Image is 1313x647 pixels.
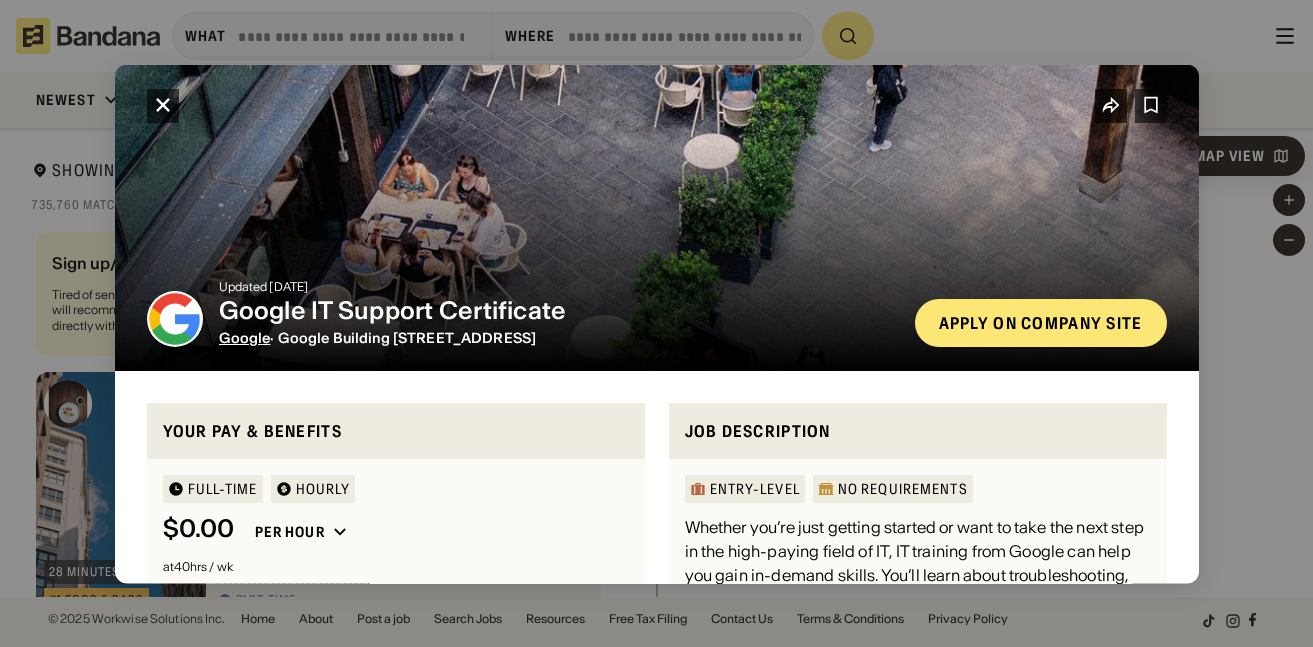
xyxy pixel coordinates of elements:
div: Your pay & benefits [163,418,629,443]
img: Google logo [147,290,203,346]
div: $ 0.00 [163,515,235,544]
div: at 40 hrs / wk [163,561,629,573]
div: No Requirements [838,482,968,496]
div: · Google Building [STREET_ADDRESS] [219,329,899,346]
div: Google IT Support Certificate [219,296,899,325]
div: Full-time [188,482,258,496]
div: Updated [DATE] [219,280,899,292]
div: HOURLY [296,482,351,496]
div: Entry-Level [710,482,800,496]
div: Apply on company site [939,314,1143,330]
div: Per hour [255,523,325,541]
div: Job Description [685,418,1151,443]
div: Whether you’re just getting started or want to take the next step in the high-paying field of IT,... [685,515,1151,635]
a: Google [219,328,271,346]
